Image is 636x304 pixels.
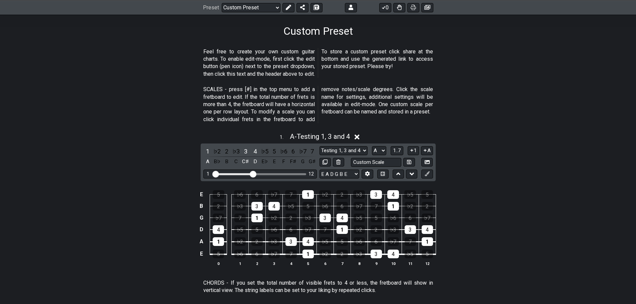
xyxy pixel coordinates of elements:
[422,214,433,222] div: ♭7
[270,157,278,166] div: toggle pitch class
[268,202,280,211] div: 4
[362,170,373,179] button: Edit Tuning
[393,147,401,154] span: 1..7
[279,157,288,166] div: toggle pitch class
[370,190,382,199] div: 3
[280,134,290,141] span: 1 .
[354,250,365,258] div: ♭3
[234,250,246,258] div: ♭6
[232,147,240,156] div: toggle scale degree
[232,157,240,166] div: toggle pitch class
[407,3,419,12] button: Print
[260,157,269,166] div: toggle pitch class
[302,237,314,246] div: 4
[422,202,433,211] div: 2
[337,202,348,211] div: 6
[377,170,389,179] button: Toggle horizontal chord view
[234,190,246,199] div: ♭6
[371,214,382,222] div: 5
[337,250,348,258] div: 2
[421,170,433,179] button: First click edit preset to enable marker editing
[290,132,350,140] span: A - Testing 1, 3 and 4
[213,190,224,199] div: 5
[203,147,212,156] div: toggle scale degree
[421,190,433,199] div: 5
[421,158,433,167] button: Create Image
[320,250,331,258] div: ♭2
[368,260,385,267] th: 9
[197,189,205,201] td: E
[354,202,365,211] div: ♭7
[234,225,246,234] div: ♭5
[251,225,263,234] div: 5
[285,214,297,222] div: 2
[385,260,402,267] th: 10
[421,3,433,12] button: Create image
[320,225,331,234] div: 7
[234,202,246,211] div: ♭3
[320,146,368,155] select: Scale
[310,3,323,12] button: Save As (makes a copy)
[279,147,288,156] div: toggle scale degree
[393,3,405,12] button: Toggle Dexterity for all fretkits
[351,260,368,267] th: 8
[405,250,416,258] div: ♭5
[213,214,224,222] div: ♭7
[197,212,205,224] td: G
[319,190,331,199] div: ♭2
[320,202,331,211] div: ♭6
[270,147,278,156] div: toggle scale degree
[391,146,403,155] button: 1..7
[282,3,294,12] button: Edit Preset
[316,260,334,267] th: 6
[320,158,331,167] button: Copy
[251,250,263,258] div: 6
[345,3,357,12] button: Logout
[334,260,351,267] th: 7
[302,202,314,211] div: 5
[298,147,307,156] div: toggle scale degree
[320,214,331,222] div: 3
[251,190,263,199] div: 6
[289,157,297,166] div: toggle pitch class
[222,157,231,166] div: toggle pitch class
[296,3,308,12] button: Share Preset
[203,279,433,294] p: CHORDS - If you set the total number of visible frets to 4 or less, the fretboard will show in ve...
[241,157,250,166] div: toggle pitch class
[422,225,433,234] div: 4
[302,190,314,199] div: 1
[333,158,344,167] button: Delete
[213,250,224,258] div: 5
[336,190,348,199] div: 2
[405,214,416,222] div: 6
[371,237,382,246] div: 6
[405,202,416,211] div: ♭2
[302,214,314,222] div: ♭3
[283,25,353,37] h1: Custom Preset
[337,214,348,222] div: 4
[251,157,259,166] div: toggle pitch class
[268,225,280,234] div: ♭6
[337,225,348,234] div: 1
[308,157,316,166] div: toggle pitch class
[251,202,263,211] div: 3
[302,250,314,258] div: 1
[421,146,433,155] button: A
[337,237,348,246] div: 5
[388,237,399,246] div: ♭7
[371,250,382,258] div: 3
[299,260,316,267] th: 5
[268,214,280,222] div: ♭2
[405,225,416,234] div: 3
[285,225,297,234] div: 6
[388,202,399,211] div: 1
[213,225,224,234] div: 4
[372,146,386,155] select: Tonic/Root
[388,214,399,222] div: ♭6
[371,225,382,234] div: 2
[387,190,399,199] div: 4
[251,147,259,156] div: toggle scale degree
[213,147,221,156] div: toggle scale degree
[222,147,231,156] div: toggle scale degree
[203,48,433,78] p: Feel free to create your own custom guitar charts. To enable edit-mode, first click the edit butt...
